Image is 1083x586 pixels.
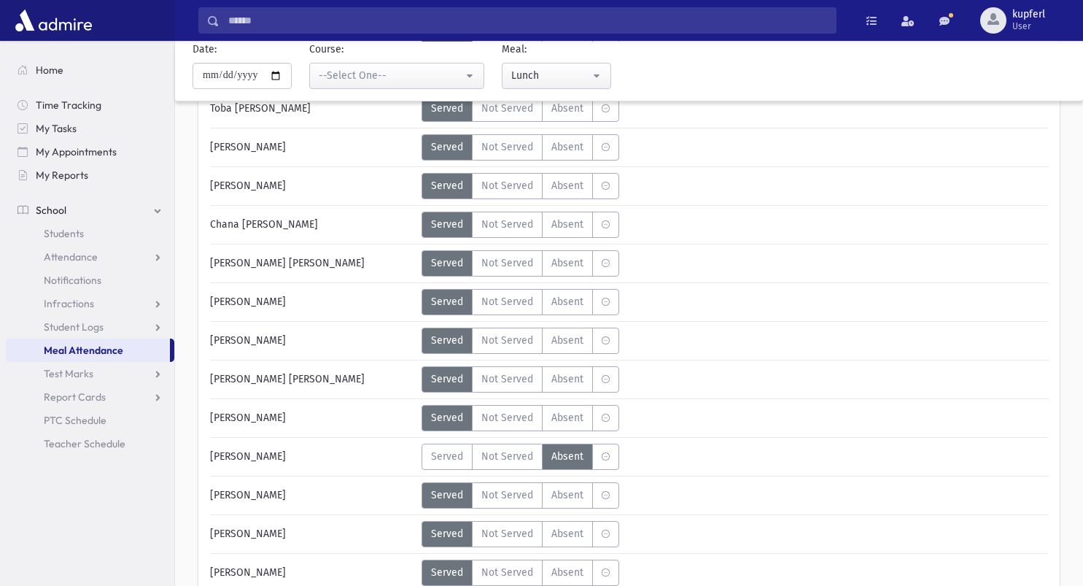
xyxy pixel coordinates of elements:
[36,63,63,77] span: Home
[431,333,463,348] span: Served
[6,117,174,140] a: My Tasks
[422,521,619,547] div: MeaStatus
[210,178,286,193] span: [PERSON_NAME]
[6,140,174,163] a: My Appointments
[6,292,174,315] a: Infractions
[44,320,104,334] span: Student Logs
[481,294,533,309] span: Not Served
[44,437,125,450] span: Teacher Schedule
[1012,20,1045,32] span: User
[12,6,96,35] img: AdmirePro
[551,139,583,155] span: Absent
[210,371,365,387] span: [PERSON_NAME] [PERSON_NAME]
[210,487,286,503] span: [PERSON_NAME]
[481,410,533,425] span: Not Served
[551,371,583,387] span: Absent
[6,222,174,245] a: Students
[431,139,463,155] span: Served
[6,385,174,409] a: Report Cards
[481,526,533,541] span: Not Served
[431,449,463,464] span: Served
[481,487,533,503] span: Not Served
[309,63,484,89] button: --Select One--
[431,410,463,425] span: Served
[44,344,123,357] span: Meal Attendance
[551,178,583,193] span: Absent
[210,139,286,155] span: [PERSON_NAME]
[422,96,619,122] div: MeaStatus
[551,333,583,348] span: Absent
[6,432,174,455] a: Teacher Schedule
[6,315,174,339] a: Student Logs
[422,405,619,431] div: MeaStatus
[210,449,286,464] span: [PERSON_NAME]
[44,390,106,404] span: Report Cards
[36,145,117,158] span: My Appointments
[551,294,583,309] span: Absent
[210,565,286,580] span: [PERSON_NAME]
[36,99,101,112] span: Time Tracking
[551,101,583,116] span: Absent
[1012,9,1045,20] span: kupferl
[422,328,619,354] div: MeaStatus
[481,255,533,271] span: Not Served
[6,198,174,222] a: School
[210,294,286,309] span: [PERSON_NAME]
[220,7,836,34] input: Search
[6,58,174,82] a: Home
[502,42,527,57] label: Meal:
[431,294,463,309] span: Served
[44,297,94,310] span: Infractions
[431,178,463,193] span: Served
[36,204,66,217] span: School
[6,269,174,292] a: Notifications
[481,139,533,155] span: Not Served
[422,366,619,393] div: MeaStatus
[309,42,343,57] label: Course:
[422,250,619,277] div: MeaStatus
[551,410,583,425] span: Absent
[431,487,463,503] span: Served
[431,217,463,232] span: Served
[44,367,93,380] span: Test Marks
[502,63,611,89] button: Lunch
[481,101,533,116] span: Not Served
[422,289,619,315] div: MeaStatus
[319,68,463,83] div: --Select One--
[6,163,174,187] a: My Reports
[44,274,101,287] span: Notifications
[422,134,619,161] div: MeaStatus
[210,333,286,348] span: [PERSON_NAME]
[422,212,619,238] div: MeaStatus
[431,101,463,116] span: Served
[551,449,583,464] span: Absent
[481,178,533,193] span: Not Served
[422,173,619,199] div: MeaStatus
[210,526,286,541] span: [PERSON_NAME]
[210,255,365,271] span: [PERSON_NAME] [PERSON_NAME]
[431,371,463,387] span: Served
[44,250,98,263] span: Attendance
[44,414,106,427] span: PTC Schedule
[210,410,286,425] span: [PERSON_NAME]
[481,217,533,232] span: Not Served
[6,409,174,432] a: PTC Schedule
[44,227,84,240] span: Students
[210,217,318,232] span: Chana [PERSON_NAME]
[551,255,583,271] span: Absent
[481,565,533,580] span: Not Served
[36,169,88,182] span: My Reports
[481,449,533,464] span: Not Served
[6,339,170,362] a: Meal Attendance
[481,371,533,387] span: Not Served
[422,560,619,586] div: MeaStatus
[431,255,463,271] span: Served
[511,68,590,83] div: Lunch
[6,362,174,385] a: Test Marks
[210,101,311,116] span: Toba [PERSON_NAME]
[6,93,174,117] a: Time Tracking
[422,444,619,470] div: MeaStatus
[193,42,217,57] label: Date:
[481,333,533,348] span: Not Served
[551,487,583,503] span: Absent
